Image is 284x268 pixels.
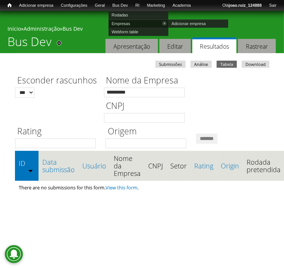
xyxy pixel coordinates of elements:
[104,100,190,113] label: CNPJ
[82,162,106,170] a: Usuário
[143,2,169,9] a: Marketing
[167,151,190,181] th: Setor
[42,158,75,173] a: Data submissão
[192,37,236,54] a: Resultados
[238,39,276,54] a: Rastrear
[219,2,265,9] a: Olájoao.ruiz_124888
[194,162,213,170] a: Rating
[106,184,137,191] a: View this form
[217,61,237,68] a: Tabela
[132,2,143,9] a: RI
[144,151,167,181] th: CNPJ
[28,168,33,173] img: ordem crescente
[229,3,262,7] strong: joao.ruiz_124888
[62,25,83,32] a: Bus Dev
[57,2,91,9] a: Configurações
[19,159,35,167] a: ID
[24,25,60,32] a: Administração
[15,125,101,138] label: Rating
[242,61,269,68] a: Download
[109,2,132,9] a: Bus Dev
[110,151,144,181] th: Nome da Empresa
[159,39,191,54] a: Editar
[91,2,109,9] a: Geral
[155,61,186,68] a: Submissões
[190,61,212,68] a: Análise
[169,2,195,9] a: Academia
[221,162,239,170] a: Origin
[4,2,15,9] a: Início
[106,39,158,54] a: Apresentação
[7,3,12,8] span: Início
[7,25,277,34] div: » »
[7,34,52,53] h1: Bus Dev
[106,125,191,138] label: Origem
[7,25,21,32] a: Início
[15,2,57,9] a: Adicionar empresa
[265,2,280,9] a: Sair
[104,74,190,88] label: Nome da Empresa
[15,74,99,88] label: Esconder rascunhos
